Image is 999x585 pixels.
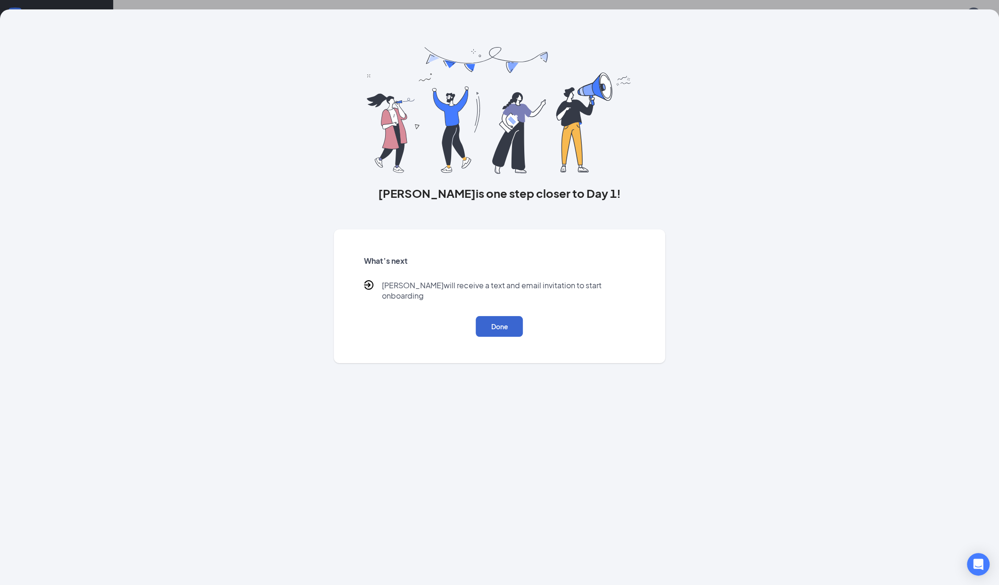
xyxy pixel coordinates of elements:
[334,185,666,201] h3: [PERSON_NAME] is one step closer to Day 1!
[367,47,632,174] img: you are all set
[967,553,990,576] div: Open Intercom Messenger
[476,316,523,337] button: Done
[364,256,636,266] h5: What’s next
[382,280,636,301] p: [PERSON_NAME] will receive a text and email invitation to start onboarding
